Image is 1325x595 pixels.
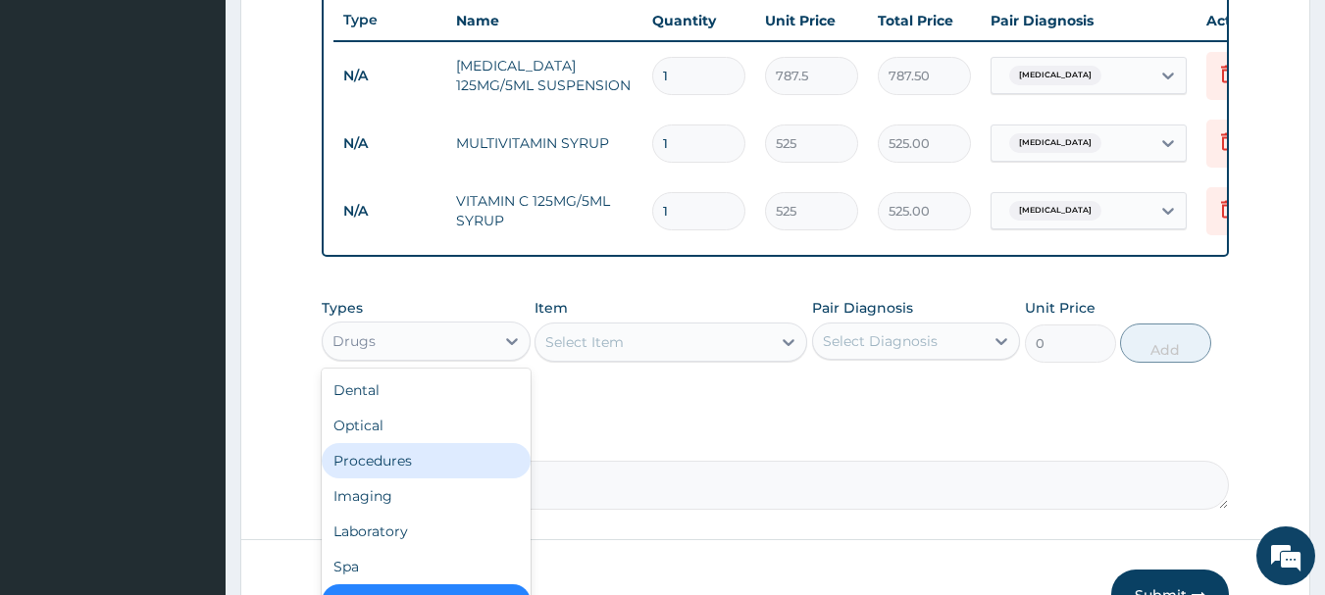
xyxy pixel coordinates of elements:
label: Unit Price [1025,298,1096,318]
span: We're online! [114,174,271,372]
span: [MEDICAL_DATA] [1009,133,1101,153]
button: Add [1120,323,1211,363]
td: [MEDICAL_DATA] 125MG/5ML SUSPENSION [446,46,642,105]
label: Pair Diagnosis [812,298,913,318]
div: Optical [322,408,531,443]
div: Drugs [332,331,376,351]
th: Actions [1197,1,1295,40]
td: MULTIVITAMIN SYRUP [446,124,642,163]
td: N/A [333,125,446,162]
th: Type [333,2,446,38]
span: [MEDICAL_DATA] [1009,201,1101,221]
div: Chat with us now [102,110,330,135]
th: Pair Diagnosis [981,1,1197,40]
div: Procedures [322,443,531,478]
th: Unit Price [755,1,868,40]
span: [MEDICAL_DATA] [1009,66,1101,85]
td: VITAMIN C 125MG/5ML SYRUP [446,181,642,240]
textarea: Type your message and hit 'Enter' [10,391,374,460]
div: Dental [322,372,531,408]
th: Total Price [868,1,981,40]
td: N/A [333,58,446,94]
th: Quantity [642,1,755,40]
div: Laboratory [322,514,531,549]
div: Minimize live chat window [322,10,369,57]
th: Name [446,1,642,40]
img: d_794563401_company_1708531726252_794563401 [36,98,79,147]
div: Select Item [545,332,624,352]
td: N/A [333,193,446,229]
div: Select Diagnosis [823,331,938,351]
div: Imaging [322,478,531,514]
label: Item [535,298,568,318]
label: Comment [322,433,1230,450]
div: Spa [322,549,531,584]
label: Types [322,300,363,317]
